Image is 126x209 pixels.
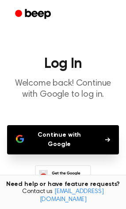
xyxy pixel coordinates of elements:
[40,189,104,203] a: [EMAIL_ADDRESS][DOMAIN_NAME]
[7,125,119,154] button: Continue with Google
[9,6,59,23] a: Beep
[7,57,119,71] h1: Log In
[7,78,119,100] p: Welcome back! Continue with Google to log in.
[5,188,121,204] span: Contact us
